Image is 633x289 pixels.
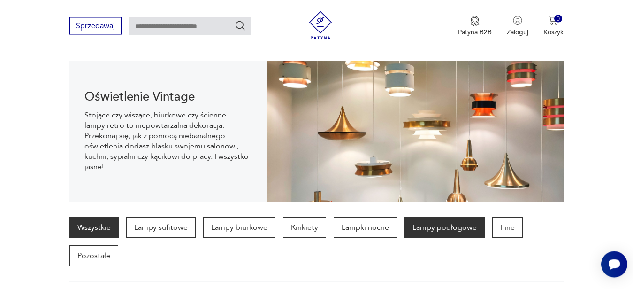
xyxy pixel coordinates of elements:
a: Inne [492,218,523,238]
img: Ikona koszyka [549,16,558,25]
a: Sprzedawaj [69,23,122,30]
iframe: Smartsupp widget button [601,251,627,278]
button: Szukaj [235,20,246,31]
a: Lampy biurkowe [203,218,275,238]
div: 0 [554,15,562,23]
a: Lampy sufitowe [126,218,196,238]
img: Ikona medalu [470,16,480,26]
p: Stojące czy wiszące, biurkowe czy ścienne – lampy retro to niepowtarzalna dekoracja. Przekonaj si... [84,110,252,172]
p: Patyna B2B [458,28,492,37]
a: Lampki nocne [334,218,397,238]
a: Wszystkie [69,218,119,238]
button: 0Koszyk [543,16,564,37]
img: Patyna - sklep z meblami i dekoracjami vintage [306,11,335,39]
a: Kinkiety [283,218,326,238]
p: Koszyk [543,28,564,37]
img: Ikonka użytkownika [513,16,522,25]
p: Zaloguj [507,28,528,37]
a: Lampy podłogowe [404,218,485,238]
a: Ikona medaluPatyna B2B [458,16,492,37]
button: Sprzedawaj [69,17,122,35]
button: Patyna B2B [458,16,492,37]
button: Zaloguj [507,16,528,37]
h1: Oświetlenie Vintage [84,92,252,103]
img: Oświetlenie [267,62,563,203]
a: Pozostałe [69,246,118,266]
